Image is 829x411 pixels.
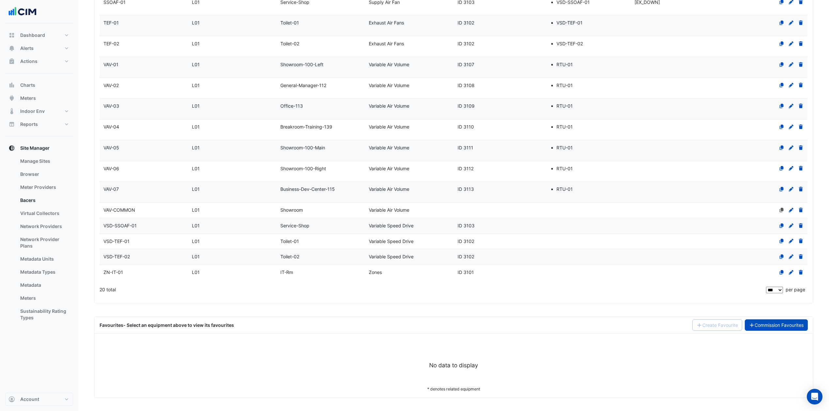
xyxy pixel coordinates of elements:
span: Showroom [280,207,303,213]
a: Delete [798,41,804,46]
span: ID 3102 [458,20,474,25]
span: per page [786,287,805,292]
a: Delete [798,238,804,244]
span: Variable Air Volume [369,103,409,109]
span: L01 [192,124,200,129]
span: VAV-04 [103,124,119,129]
li: RTU-01 [556,123,627,131]
span: ID 3109 [458,103,475,109]
li: RTU-01 [556,102,627,110]
span: Dashboard [20,32,45,38]
span: L01 [192,254,200,259]
button: Site Manager [5,142,73,155]
a: Edit [788,62,794,67]
button: Charts [5,79,73,92]
app-icon: Meters [8,95,15,101]
a: Browser [15,168,73,181]
span: Variable Speed Drive [369,254,414,259]
span: L01 [192,207,200,213]
a: Meter Providers [15,181,73,194]
button: Reports [5,118,73,131]
span: TEF-01 [103,20,119,25]
a: Clone Equipment [779,62,785,67]
a: Delete [798,103,804,109]
span: ID 3113 [458,186,474,192]
a: Clone Equipment [779,223,785,228]
span: ID 3112 [458,166,474,171]
a: No primary device defined [779,207,785,213]
a: Manage Sites [15,155,73,168]
span: ID 3107 [458,62,474,67]
span: Account [20,396,39,403]
a: Edit [788,223,794,228]
a: Sustainability Rating Types [15,305,73,324]
span: Office-113 [280,103,303,109]
span: L01 [192,62,200,67]
span: Toilet-02 [280,254,299,259]
li: VSD-TEF-02 [556,40,627,48]
a: Network Providers [15,220,73,233]
span: L01 [192,223,200,228]
span: L01 [192,103,200,109]
span: Variable Air Volume [369,62,409,67]
a: Clone Equipment [779,254,785,259]
span: L01 [192,166,200,171]
a: Edit [788,41,794,46]
span: Variable Speed Drive [369,238,414,244]
span: Toilet-01 [280,20,299,25]
span: VSD-TEF-01 [103,238,130,244]
span: VSD-SSOAF-01 [103,223,137,228]
span: L01 [192,269,200,275]
a: Delete [798,207,804,213]
a: Meters [15,292,73,305]
app-icon: Site Manager [8,145,15,151]
div: Site Manager [5,155,73,327]
span: L01 [192,41,200,46]
span: ID 3110 [458,124,474,129]
a: Edit [788,207,794,213]
span: Reports [20,121,38,128]
li: RTU-01 [556,186,627,193]
li: RTU-01 [556,82,627,89]
span: Variable Air Volume [369,83,409,88]
span: ID 3103 [458,223,475,228]
a: Delete [798,20,804,25]
span: Charts [20,82,35,88]
button: Meters [5,92,73,105]
button: Dashboard [5,29,73,42]
span: Site Manager [20,145,50,151]
a: Clone Equipment [779,145,785,150]
span: Indoor Env [20,108,45,114]
span: Variable Air Volume [369,166,409,171]
a: Delete [798,269,804,275]
li: VSD-TEF-01 [556,19,627,27]
a: Clone Equipment [779,238,785,244]
li: RTU-01 [556,61,627,68]
a: Edit [788,83,794,88]
img: Company Logo [8,5,37,18]
a: Delete [798,254,804,259]
div: 20 total [100,282,765,298]
span: Showroom-100-Left [280,62,323,67]
div: Favourites [100,322,234,328]
span: L01 [192,20,200,25]
app-icon: Dashboard [8,32,15,38]
span: ZN-IT-01 [103,269,123,275]
span: VAV-01 [103,62,118,67]
span: Business-Dev-Center-115 [280,186,335,192]
app-icon: Indoor Env [8,108,15,114]
span: - Select an equipment above to view its favourites [123,322,234,328]
a: Edit [788,124,794,129]
app-icon: Actions [8,58,15,65]
span: Zones [369,269,382,275]
span: VSD-TEF-02 [103,254,130,259]
span: Service-Shop [280,223,309,228]
span: L01 [192,83,200,88]
span: Meters [20,95,36,101]
app-icon: Charts [8,82,15,88]
span: VAV-06 [103,166,119,171]
a: Metadata [15,279,73,292]
span: Variable Air Volume [369,145,409,150]
a: Clone Equipment [779,20,785,25]
span: Toilet-01 [280,238,299,244]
